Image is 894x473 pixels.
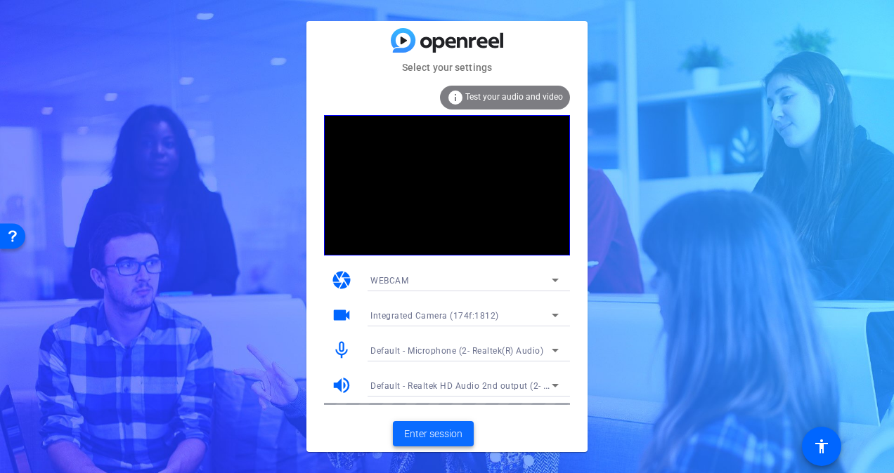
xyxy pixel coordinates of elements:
mat-icon: volume_up [331,375,352,396]
mat-icon: accessibility [813,438,830,455]
span: Enter session [404,427,462,441]
span: Default - Realtek HD Audio 2nd output (2- Realtek(R) Audio) [370,380,615,391]
span: WEBCAM [370,276,408,286]
span: Test your audio and video [465,92,563,102]
span: Integrated Camera (174f:1812) [370,311,499,321]
mat-card-subtitle: Select your settings [306,60,588,75]
mat-icon: videocam [331,305,352,326]
img: blue-gradient.svg [391,28,503,53]
mat-icon: info [447,89,464,106]
mat-icon: mic_none [331,340,352,361]
span: Default - Microphone (2- Realtek(R) Audio) [370,346,543,356]
mat-icon: camera [331,269,352,291]
button: Enter session [393,421,474,446]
